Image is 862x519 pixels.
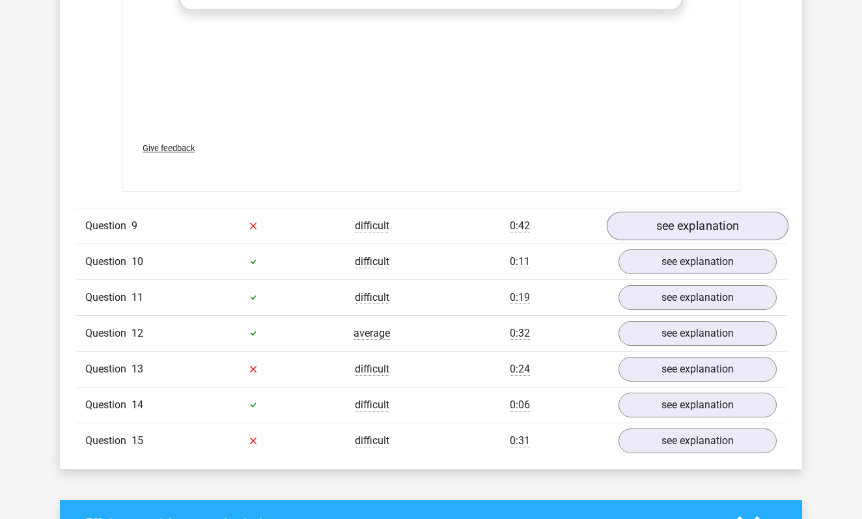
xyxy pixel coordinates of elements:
[355,255,389,268] span: difficult
[85,361,132,377] span: Question
[510,327,530,340] span: 0:32
[85,397,132,413] span: Question
[143,143,195,153] span: Give feedback
[132,255,143,268] span: 10
[510,219,530,232] span: 0:42
[619,428,777,453] a: see explanation
[85,290,132,305] span: Question
[619,285,777,310] a: see explanation
[132,219,137,232] span: 9
[355,399,389,412] span: difficult
[85,326,132,341] span: Question
[619,393,777,417] a: see explanation
[510,434,530,447] span: 0:31
[132,327,143,339] span: 12
[619,357,777,382] a: see explanation
[355,291,389,304] span: difficult
[85,254,132,270] span: Question
[619,321,777,346] a: see explanation
[355,219,389,232] span: difficult
[85,433,132,449] span: Question
[132,434,143,447] span: 15
[607,212,788,240] a: see explanation
[510,255,530,268] span: 0:11
[132,291,143,303] span: 11
[355,434,389,447] span: difficult
[355,363,389,376] span: difficult
[85,218,132,234] span: Question
[619,249,777,274] a: see explanation
[510,363,530,376] span: 0:24
[132,399,143,411] span: 14
[510,291,530,304] span: 0:19
[510,399,530,412] span: 0:06
[354,327,390,340] span: average
[132,363,143,375] span: 13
